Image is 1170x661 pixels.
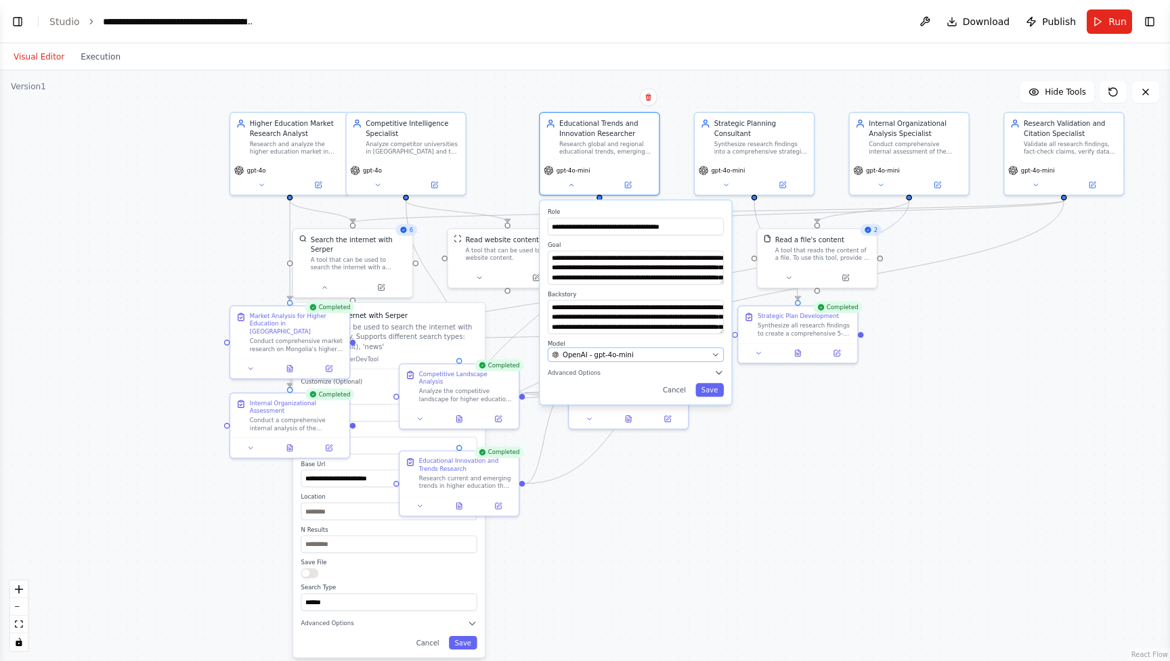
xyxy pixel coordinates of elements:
div: Completed [475,359,523,371]
div: Competitive Intelligence SpecialistAnalyze competitor universities in [GEOGRAPHIC_DATA] and the b... [345,112,467,196]
label: Locale [301,394,477,402]
button: Open in side panel [312,442,345,454]
button: Cancel [410,636,445,649]
span: Publish [1042,15,1076,28]
span: Hide Tools [1045,87,1086,97]
div: Conduct a comprehensive internal analysis of the university covering: current academic programs a... [250,417,344,432]
button: View output [439,413,479,425]
div: Completed [475,447,523,458]
div: Higher Education Market Research Analyst [250,119,344,139]
img: FileReadTool [764,235,771,242]
g: Edge from 0ac2ddd5-c7df-4f24-8865-f9f1436c95dc to 344d3aa5-a97e-457d-8c78-323551971472 [285,200,295,300]
div: Research Validation and Citation SpecialistValidate all research findings, fact-check claims, ver... [1003,112,1125,196]
div: CompletedEducational Innovation and Trends ResearchResearch current and emerging trends in higher... [399,451,520,517]
label: Goal [548,241,724,248]
label: Backstory [548,290,724,298]
span: Run [1108,15,1127,28]
div: Analyze the competitive landscape for higher education in [GEOGRAPHIC_DATA] and the region, inclu... [419,388,513,403]
button: Open in side panel [508,272,563,283]
label: Base Url [301,460,477,468]
button: OpenAI - gpt-4o-mini [548,348,724,362]
div: React Flow controls [10,580,28,651]
button: Download [941,9,1016,34]
div: Conduct comprehensive market research on Mongolia's higher education sector, focusing on: student... [250,337,344,352]
span: 2 [874,226,877,233]
label: Role [548,208,724,216]
button: Show right sidebar [1140,12,1159,31]
button: Open in side panel [755,179,810,191]
div: Competitive Landscape Analysis [419,370,513,386]
g: Edge from c3d7a0e2-8bb2-4677-8df2-3085a92c499c to 7a79257b-717e-488a-87b9-633f48889741 [348,200,1069,223]
div: Research Validation and Citation Specialist [1024,119,1118,139]
button: Visual Editor [5,49,72,65]
label: N Results [301,526,477,533]
label: Search Type [301,584,477,591]
button: Execution [72,49,129,65]
a: React Flow attribution [1131,651,1168,658]
div: Educational Trends and Innovation ResearcherResearch global and regional educational trends, emer... [539,112,660,196]
div: Read website content [465,235,539,244]
button: zoom out [10,598,28,616]
button: Open in side panel [601,179,655,191]
button: Customize (Optional) [301,377,477,386]
g: Edge from 92dda00f-60a5-4ab4-b7e5-701dc4b3f5d3 to 8c4ef3d0-899d-4c2b-ba68-0a8219660dce [401,200,464,358]
button: Open in side panel [407,179,462,191]
div: Strategic Planning Consultant [714,119,808,139]
button: Delete node [640,89,657,106]
span: gpt-4o-mini [711,166,745,174]
div: Internal Organizational Assessment [250,399,344,415]
nav: breadcrumb [49,15,255,28]
span: Download [963,15,1010,28]
button: Hide Tools [1020,81,1094,103]
div: 6SerperDevToolSearch the internet with SerperA tool that can be used to search the internet with ... [292,228,414,298]
div: Read a file's content [775,235,844,244]
button: View output [439,500,479,511]
label: Country [301,427,477,434]
img: SerperDevTool [299,235,307,242]
button: Open in side panel [818,272,873,283]
button: Save [449,636,477,649]
g: Edge from d52520f1-4770-475b-aac1-e61b1a10b667 to 6d124728-9852-46f8-bc79-fa4f3ff0864a [525,392,563,488]
button: zoom in [10,580,28,598]
div: Internal Organizational Analysis SpecialistConduct comprehensive internal assessment of the unive... [848,112,970,196]
div: CompletedCompetitive Landscape AnalysisAnalyze the competitive landscape for higher education in ... [399,363,520,430]
span: Customize (Optional) [301,378,363,386]
div: Synthesize research findings into a comprehensive strategic plan with clear vision, mission, stra... [714,140,808,156]
button: Open in side panel [481,500,515,511]
div: Synthesize all research findings to create a comprehensive 5-year strategic plan for the private ... [758,322,852,338]
div: Validate all research findings, fact-check claims, verify data accuracy, cross-reference sources,... [1024,140,1118,156]
button: Open in side panel [481,413,515,425]
div: 2FileReadToolRead a file's contentA tool that reads the content of a file. To use this tool, prov... [757,228,878,288]
span: OpenAI - gpt-4o-mini [563,350,634,359]
span: gpt-4o-mini [866,166,900,174]
div: Search the internet with Serper [311,235,406,254]
button: toggle interactivity [10,633,28,651]
div: Educational Trends and Innovation Researcher [559,119,653,139]
label: Location [301,493,477,501]
div: A tool that can be used to read a website content. [465,246,561,262]
div: A tool that can be used to search the internet with a search_query. Supports different search typ... [311,256,406,271]
button: Save [695,383,724,396]
button: Open in side panel [651,413,684,425]
div: Higher Education Market Research AnalystResearch and analyze the higher education market in [GEOG... [230,112,351,196]
span: gpt-4o [246,166,265,174]
p: Class name: SerperDevTool [301,355,477,363]
g: Edge from c3d7a0e2-8bb2-4677-8df2-3085a92c499c to 140f1aa8-e309-4c4e-97c3-fe155dee884f [657,200,1068,223]
button: Show left sidebar [8,12,27,31]
g: Edge from 0ac2ddd5-c7df-4f24-8865-f9f1436c95dc to 7a79257b-717e-488a-87b9-633f48889741 [285,200,357,223]
div: Research global and regional educational trends, emerging technologies in higher education, innov... [559,140,653,156]
p: A tool that can be used to search the internet with a search_query. Supports different search typ... [301,322,477,351]
div: Completed [813,302,862,313]
div: Analyze competitor universities in [GEOGRAPHIC_DATA] and the broader Central Asian region, identi... [366,140,460,156]
g: Edge from 4884b45e-f195-4d2c-a26c-72fda10ff20e to e1042391-2810-4b40-8c76-e7afd2ba39d2 [812,200,914,223]
div: CompletedResearch Validation and Citation CompilationValidate and fact-check all findings from th... [568,363,689,430]
div: CompletedStrategic Plan DevelopmentSynthesize all research findings to create a comprehensive 5-y... [737,305,859,363]
div: A tool that reads the content of a file. To use this tool, provide a 'file_path' parameter with t... [775,246,871,262]
button: Open in side panel [820,348,853,359]
div: Strategic Planning ConsultantSynthesize research findings into a comprehensive strategic plan wit... [694,112,815,196]
div: Competitive Intelligence Specialist [366,119,460,139]
label: Save File [301,559,477,566]
div: Strategic Plan Development [758,312,839,319]
button: Open in side panel [910,179,965,191]
g: Edge from e43724d0-4334-47ea-96bd-87e39b9a2299 to 9933c991-ee9b-45e8-a98c-26c324986a27 [750,200,803,300]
